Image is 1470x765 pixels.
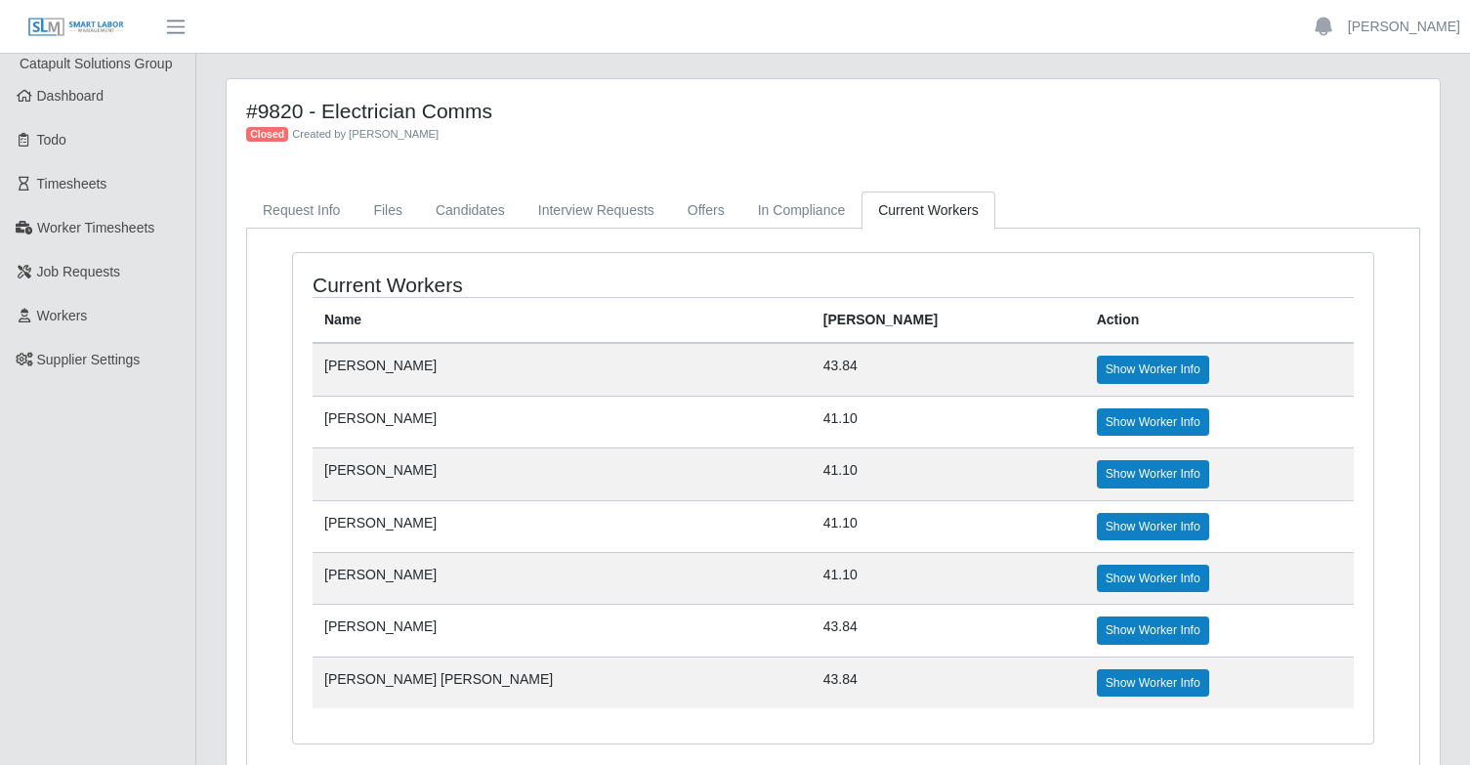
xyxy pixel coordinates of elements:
[27,17,125,38] img: SLM Logo
[292,128,439,140] span: Created by [PERSON_NAME]
[37,132,66,148] span: Todo
[37,220,154,235] span: Worker Timesheets
[812,448,1085,500] td: 41.10
[861,191,994,230] a: Current Workers
[37,88,105,104] span: Dashboard
[522,191,671,230] a: Interview Requests
[37,308,88,323] span: Workers
[419,191,522,230] a: Candidates
[37,264,121,279] span: Job Requests
[1097,408,1209,436] a: Show Worker Info
[313,396,812,447] td: [PERSON_NAME]
[313,605,812,657] td: [PERSON_NAME]
[812,343,1085,396] td: 43.84
[313,273,730,297] h4: Current Workers
[246,191,357,230] a: Request Info
[357,191,419,230] a: Files
[812,500,1085,552] td: 41.10
[313,298,812,344] th: Name
[812,657,1085,708] td: 43.84
[313,343,812,396] td: [PERSON_NAME]
[1085,298,1354,344] th: Action
[812,298,1085,344] th: [PERSON_NAME]
[313,657,812,708] td: [PERSON_NAME] [PERSON_NAME]
[671,191,741,230] a: Offers
[1097,356,1209,383] a: Show Worker Info
[1348,17,1460,37] a: [PERSON_NAME]
[313,500,812,552] td: [PERSON_NAME]
[1097,616,1209,644] a: Show Worker Info
[1097,460,1209,488] a: Show Worker Info
[20,56,172,71] span: Catapult Solutions Group
[37,176,107,191] span: Timesheets
[1097,565,1209,592] a: Show Worker Info
[313,448,812,500] td: [PERSON_NAME]
[812,552,1085,604] td: 41.10
[812,605,1085,657] td: 43.84
[37,352,141,367] span: Supplier Settings
[313,552,812,604] td: [PERSON_NAME]
[1097,669,1209,697] a: Show Worker Info
[1097,513,1209,540] a: Show Worker Info
[246,99,1119,123] h4: #9820 - Electrician Comms
[812,396,1085,447] td: 41.10
[741,191,862,230] a: In Compliance
[246,127,288,143] span: Closed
